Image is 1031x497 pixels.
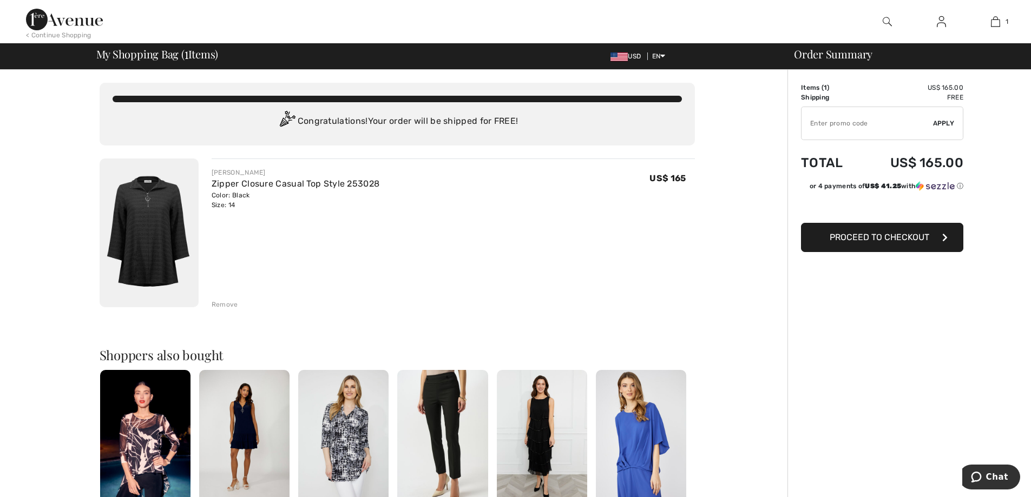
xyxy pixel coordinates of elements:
span: Apply [933,118,955,128]
td: US$ 165.00 [860,83,963,92]
img: My Bag [991,15,1000,28]
h2: Shoppers also bought [100,348,695,361]
span: 1 [1006,17,1008,26]
span: US$ 165 [649,173,686,183]
iframe: PayPal-paypal [801,195,963,219]
img: Zipper Closure Casual Top Style 253028 [100,158,199,307]
input: Promo code [802,107,933,140]
div: < Continue Shopping [26,30,91,40]
span: 1 [824,84,827,91]
img: search the website [883,15,892,28]
span: USD [610,52,645,60]
a: Sign In [928,15,955,29]
td: Shipping [801,92,860,102]
iframe: Opens a widget where you can chat to one of our agents [962,465,1020,492]
button: Proceed to Checkout [801,223,963,252]
td: US$ 165.00 [860,144,963,181]
div: Color: Black Size: 14 [212,190,379,210]
span: My Shopping Bag ( Items) [96,49,219,59]
span: 1 [185,46,188,60]
img: Sezzle [916,181,955,191]
span: EN [652,52,666,60]
img: US Dollar [610,52,628,61]
td: Items ( ) [801,83,860,92]
a: 1 [969,15,1022,28]
img: Congratulation2.svg [276,111,298,132]
img: My Info [937,15,946,28]
div: Congratulations! Your order will be shipped for FREE! [113,111,682,132]
div: Remove [212,300,238,309]
span: Proceed to Checkout [830,232,929,242]
img: 1ère Avenue [26,9,103,30]
td: Free [860,92,963,102]
div: or 4 payments ofUS$ 41.25withSezzle Click to learn more about Sezzle [801,181,963,195]
div: Order Summary [781,49,1025,59]
a: Zipper Closure Casual Top Style 253028 [212,178,379,189]
td: Total [801,144,860,181]
div: [PERSON_NAME] [212,168,379,177]
div: or 4 payments of with [810,181,963,191]
span: US$ 41.25 [865,182,901,190]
